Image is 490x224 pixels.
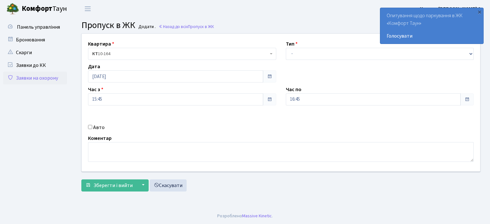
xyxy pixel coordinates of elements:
[420,5,482,12] b: Цитрус [PERSON_NAME] А.
[137,24,156,30] small: Додати .
[150,179,187,191] a: Скасувати
[93,182,133,189] span: Зберегти і вийти
[88,40,114,48] label: Квартира
[88,48,276,60] span: <b>КТ</b>&nbsp;&nbsp;&nbsp;&nbsp;10-164
[6,3,19,15] img: logo.png
[93,124,105,131] label: Авто
[217,213,273,220] div: Розроблено .
[88,86,103,93] label: Час з
[17,24,60,31] span: Панель управління
[92,51,98,57] b: КТ
[3,72,67,84] a: Заявки на охорону
[3,33,67,46] a: Бронювання
[22,4,67,14] span: Таун
[387,32,477,40] a: Голосувати
[380,8,483,44] div: Опитування щодо паркування в ЖК «Комфорт Таун»
[3,46,67,59] a: Скарги
[476,9,483,15] div: ×
[92,51,268,57] span: <b>КТ</b>&nbsp;&nbsp;&nbsp;&nbsp;10-164
[3,59,67,72] a: Заявки до КК
[188,24,214,30] span: Пропуск в ЖК
[3,21,67,33] a: Панель управління
[286,40,298,48] label: Тип
[80,4,96,14] button: Переключити навігацію
[81,179,137,191] button: Зберегти і вийти
[242,213,272,219] a: Massive Kinetic
[420,5,482,13] a: Цитрус [PERSON_NAME] А.
[22,4,52,14] b: Комфорт
[88,134,112,142] label: Коментар
[88,63,100,70] label: Дата
[286,86,301,93] label: Час по
[159,24,214,30] a: Назад до всіхПропуск в ЖК
[81,19,135,32] span: Пропуск в ЖК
